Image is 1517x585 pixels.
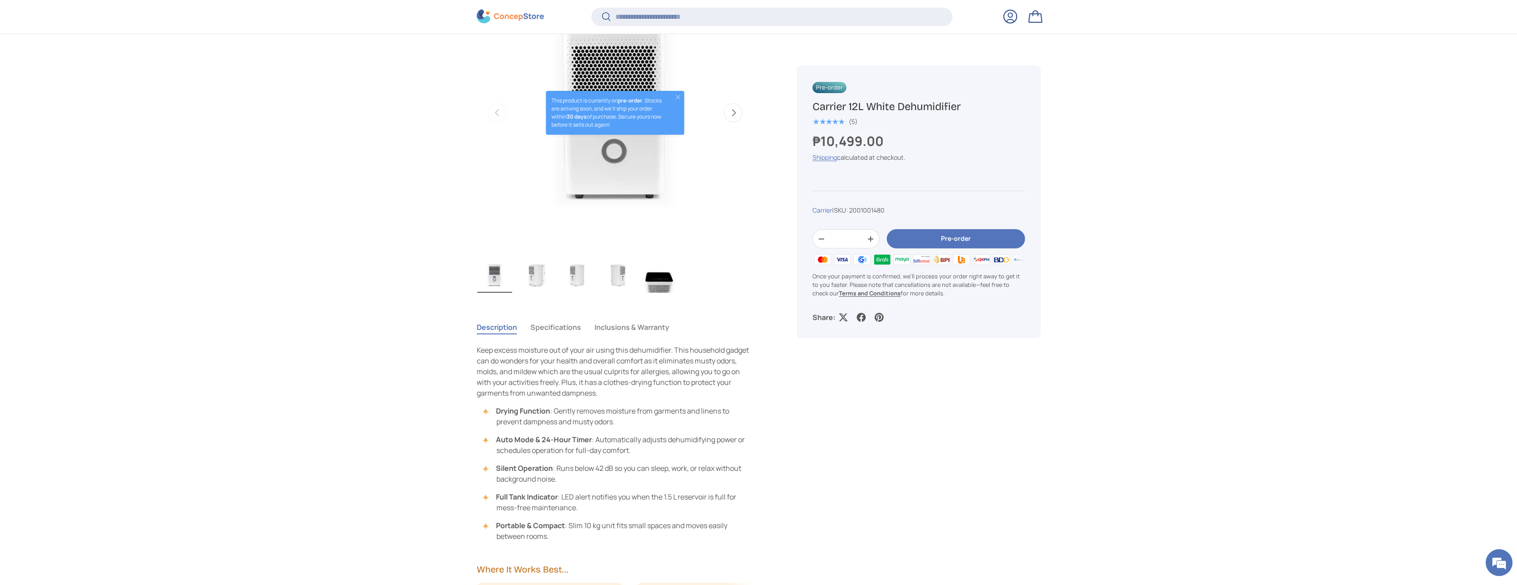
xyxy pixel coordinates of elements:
button: Pre-order [887,230,1025,249]
span: SKU: [834,206,848,214]
div: calculated at checkout. [812,153,1025,162]
div: (5) [849,118,858,125]
strong: Auto Mode & 24-Hour Timer [496,435,592,444]
li: : Automatically adjusts dehumidifying power or schedules operation for full-day comfort. [486,434,754,456]
img: qrph [971,253,991,266]
img: gcash [852,253,872,266]
a: 5.0 out of 5.0 stars (5) [812,116,858,126]
h1: Carrier 12L White Dehumidifier [812,100,1025,114]
li: : Slim 10 kg unit fits small spaces and moves easily between rooms. [486,520,754,542]
button: Description [477,317,517,337]
img: bpi [932,253,952,266]
span: ★★★★★ [812,117,844,126]
strong: ₱10,499.00 [812,132,886,150]
li: : Runs below 42 dB so you can sleep, work, or relax without background noise. [486,463,754,484]
img: carrier-dehumidifier-12-liter-full-view-concepstore [477,257,512,293]
strong: Drying Function [496,406,550,416]
img: ConcepStore [477,10,544,24]
img: carrier-dehumidifier-12-liter-left-side-view-concepstore [560,257,594,293]
img: bdo [991,253,1011,266]
img: visa [833,253,852,266]
h2: Where It Works Best... [477,563,754,576]
img: maya [892,253,912,266]
button: Specifications [530,317,581,337]
button: Inclusions & Warranty [594,317,669,337]
img: carrier-dehumidifier-12-liter-left-side-with-dimensions-view-concepstore [518,257,553,293]
a: Carrier [812,206,832,214]
img: carrier-dehumidifier-12-liter-top-with-buttons-view-concepstore [642,257,677,293]
p: Once your payment is confirmed, we'll process your order right away to get it to you faster. Plea... [812,272,1025,298]
strong: pre-order [618,97,642,104]
img: billease [912,253,932,266]
img: carrier-dehumidifier-12-liter-right-side-view-concepstore [601,257,636,293]
img: metrobank [1011,253,1031,266]
strong: Full Tank Indicator [496,492,558,502]
span: | [832,206,885,214]
div: 5.0 out of 5.0 stars [812,118,844,126]
p: This product is currently on . Stocks are arriving soon, and we’ll ship your order within of purc... [551,97,667,129]
p: Share: [812,312,835,323]
li: : LED alert notifies you when the 1.5 L reservoir is full for mess-free maintenance. [486,491,754,513]
img: master [812,253,832,266]
span: 2001001480 [849,206,885,214]
span: Pre-order [812,82,846,93]
strong: Portable & Compact [496,521,565,530]
img: grabpay [872,253,892,266]
strong: 30 days [567,113,587,120]
strong: Silent Operation [496,463,553,473]
li: : Gently removes moisture from garments and linens to prevent dampness and musty odors. [486,406,754,427]
img: ubp [952,253,971,266]
a: Shipping [812,153,837,162]
p: Keep excess moisture out of your air using this dehumidifier. This household gadget can do wonder... [477,345,754,398]
a: Terms and Conditions [839,289,901,297]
